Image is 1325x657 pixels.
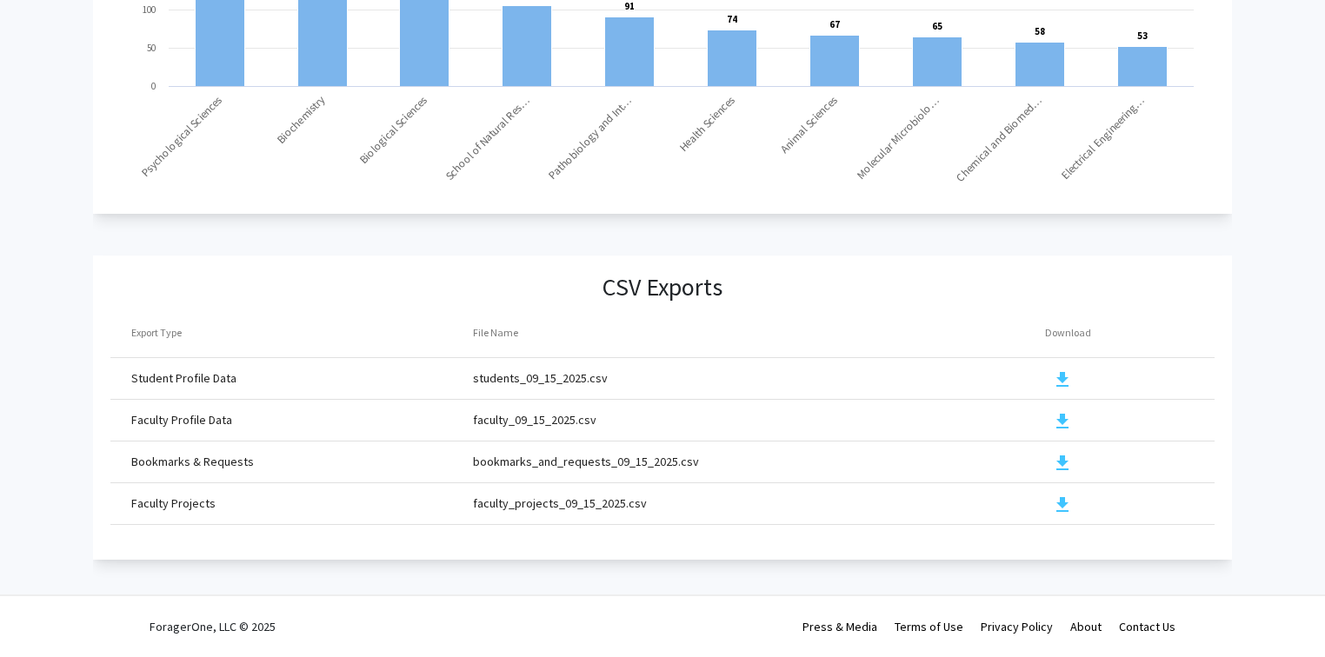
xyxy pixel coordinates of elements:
[110,399,474,441] td: Faculty Profile Data
[137,92,224,179] text: Psychological Sciences
[1119,619,1175,634] a: Contact Us
[150,596,276,657] div: ForagerOne, LLC © 2025
[853,92,942,182] text: Molecular Microbiolo…
[274,92,328,146] text: Biochemistry
[953,92,1045,184] text: Chemical and Biomed…
[147,42,156,54] text: 50
[1070,619,1102,634] a: About
[981,619,1053,634] a: Privacy Policy
[802,619,877,634] a: Press & Media
[1137,30,1148,42] text: 53
[110,357,474,399] td: Student Profile Data
[473,309,1045,357] th: File Name
[143,3,156,16] text: 100
[1057,92,1147,182] text: Electrical Engineering…
[727,13,737,25] text: 74
[473,482,1045,524] td: faculty_projects_09_15_2025.csv
[1052,453,1073,474] mat-icon: download
[151,80,156,92] text: 0
[473,441,1045,482] td: bookmarks_and_requests_09_15_2025.csv
[829,18,840,30] text: 67
[603,273,722,302] h3: CSV Exports
[1035,25,1045,37] text: 58
[473,357,1045,399] td: students_09_15_2025.csv
[1045,309,1215,357] th: Download
[356,92,429,166] text: Biological Sciences
[776,92,840,156] text: Animal Sciences
[110,482,474,524] td: Faculty Projects
[13,579,74,644] iframe: Chat
[895,619,963,634] a: Terms of Use
[1052,494,1073,515] mat-icon: download
[442,92,532,182] text: School of Natural Res…
[110,309,474,357] th: Export Type
[932,20,942,32] text: 65
[1052,411,1073,432] mat-icon: download
[110,441,474,482] td: Bookmarks & Requests
[473,399,1045,441] td: faculty_09_15_2025.csv
[1052,369,1073,390] mat-icon: download
[676,92,737,154] text: Health Sciences
[545,92,635,182] text: Pathobiology and Int…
